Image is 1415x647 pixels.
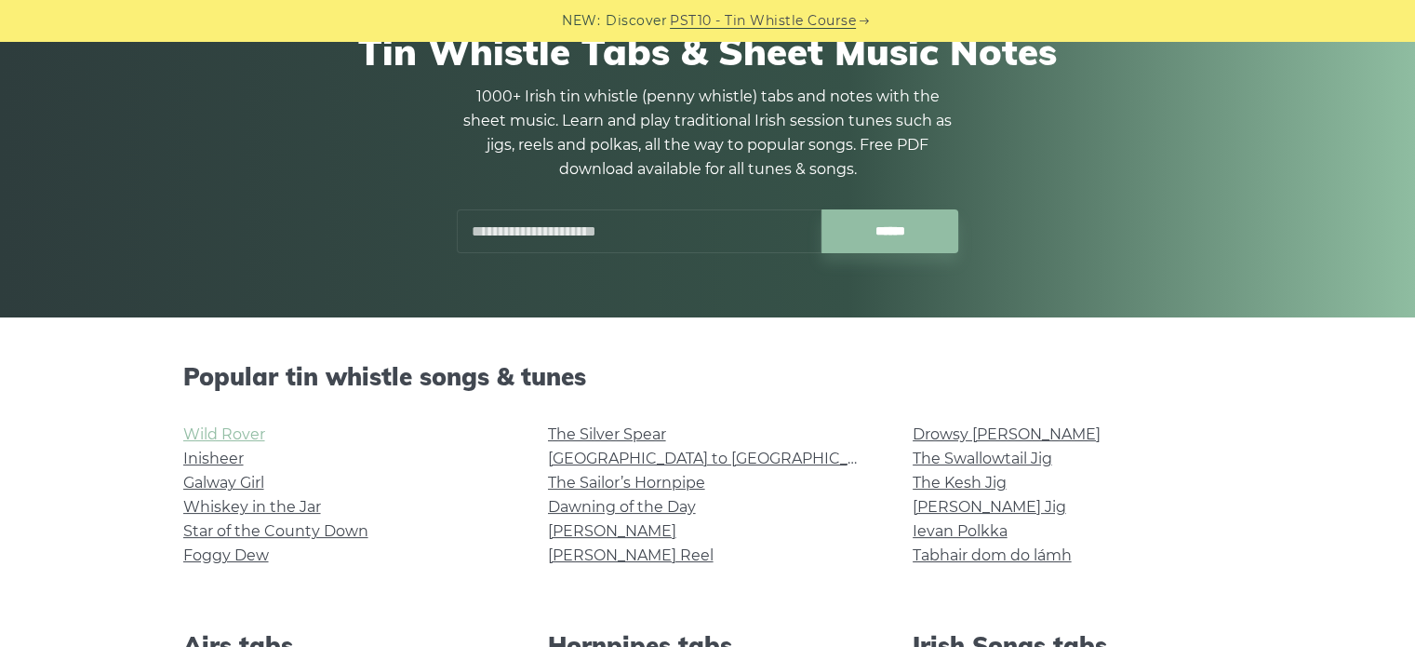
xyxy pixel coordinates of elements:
a: Foggy Dew [183,546,269,564]
span: Discover [606,10,667,32]
a: Whiskey in the Jar [183,498,321,516]
a: PST10 - Tin Whistle Course [670,10,856,32]
a: Tabhair dom do lámh [913,546,1072,564]
a: The Silver Spear [548,425,666,443]
a: [PERSON_NAME] Jig [913,498,1066,516]
h2: Popular tin whistle songs & tunes [183,362,1233,391]
a: [PERSON_NAME] Reel [548,546,714,564]
a: Star of the County Down [183,522,368,540]
span: NEW: [562,10,600,32]
a: [PERSON_NAME] [548,522,676,540]
a: Inisheer [183,450,244,467]
a: Wild Rover [183,425,265,443]
a: The Sailor’s Hornpipe [548,474,705,492]
a: Dawning of the Day [548,498,696,516]
a: Drowsy [PERSON_NAME] [913,425,1101,443]
a: Ievan Polkka [913,522,1008,540]
a: [GEOGRAPHIC_DATA] to [GEOGRAPHIC_DATA] [548,450,891,467]
p: 1000+ Irish tin whistle (penny whistle) tabs and notes with the sheet music. Learn and play tradi... [457,85,959,182]
a: Galway Girl [183,474,264,492]
a: The Kesh Jig [913,474,1007,492]
h1: Tin Whistle Tabs & Sheet Music Notes [183,29,1233,74]
a: The Swallowtail Jig [913,450,1052,467]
